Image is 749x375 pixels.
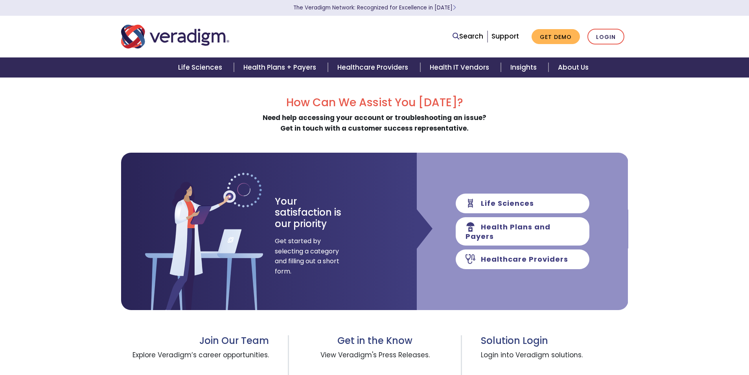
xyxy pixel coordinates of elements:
span: Explore Veradigm’s career opportunities. [121,347,269,375]
strong: Need help accessing your account or troubleshooting an issue? Get in touch with a customer succes... [263,113,486,133]
a: Insights [501,57,548,78]
img: Veradigm logo [121,24,229,50]
a: Health IT Vendors [420,57,501,78]
h3: Your satisfaction is our priority [275,196,355,230]
a: Life Sciences [169,57,234,78]
a: About Us [548,57,598,78]
a: Login [587,29,624,45]
span: Login into Veradigm solutions. [481,347,628,375]
a: Health Plans + Payers [234,57,328,78]
a: Healthcare Providers [328,57,420,78]
h3: Get in the Know [308,335,442,347]
span: Get started by selecting a category and filling out a short form. [275,236,340,276]
a: Get Demo [532,29,580,44]
span: View Veradigm's Press Releases. [308,347,442,375]
span: Learn More [453,4,456,11]
h2: How Can We Assist You [DATE]? [121,96,628,109]
h3: Join Our Team [121,335,269,347]
a: Search [453,31,483,42]
a: The Veradigm Network: Recognized for Excellence in [DATE]Learn More [293,4,456,11]
h3: Solution Login [481,335,628,347]
a: Support [491,31,519,41]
